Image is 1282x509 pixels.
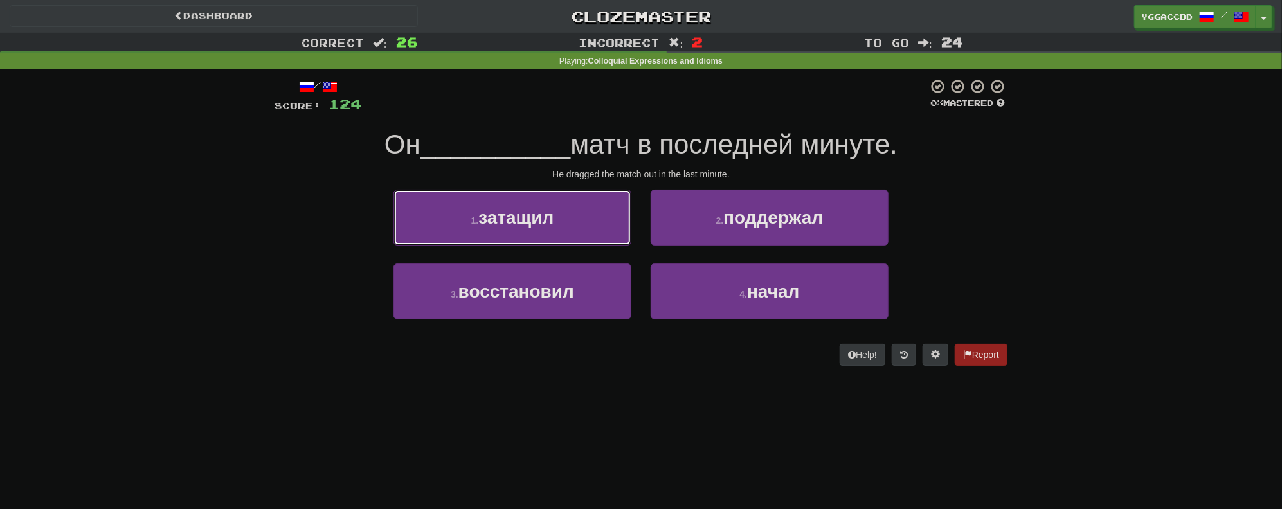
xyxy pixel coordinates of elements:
span: 0 % [930,98,943,108]
span: yggaccBD [1141,11,1193,22]
a: yggaccBD / [1134,5,1256,28]
span: матч в последней минуте. [570,129,898,159]
span: поддержал [723,208,823,228]
span: Correct [301,36,364,49]
small: 4 . [739,289,747,299]
span: To go [864,36,909,49]
button: 4.начал [651,263,889,319]
strong: Colloquial Expressions and Idioms [588,57,723,66]
small: 3 . [451,289,458,299]
button: Round history (alt+y) [892,344,916,366]
span: / [1221,10,1227,19]
span: : [373,37,387,48]
div: / [275,78,361,94]
span: 26 [396,34,418,49]
span: Score: [275,100,321,111]
span: восстановил [458,281,574,301]
a: Clozemaster [437,5,845,28]
span: : [669,37,683,48]
button: 1.затащил [393,190,631,246]
span: начал [747,281,799,301]
span: Он [384,129,420,159]
span: 2 [692,34,703,49]
span: 124 [329,96,361,112]
div: He dragged the match out in the last minute. [275,168,1007,181]
span: Incorrect [579,36,660,49]
a: Dashboard [10,5,418,27]
span: 24 [941,34,963,49]
button: 3.восстановил [393,263,631,319]
button: Report [955,344,1007,366]
span: затащил [478,208,554,228]
small: 1 . [471,215,479,226]
button: Help! [840,344,885,366]
span: __________ [420,129,571,159]
div: Mastered [928,98,1007,109]
small: 2 . [716,215,724,226]
span: : [918,37,932,48]
button: 2.поддержал [651,190,889,246]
